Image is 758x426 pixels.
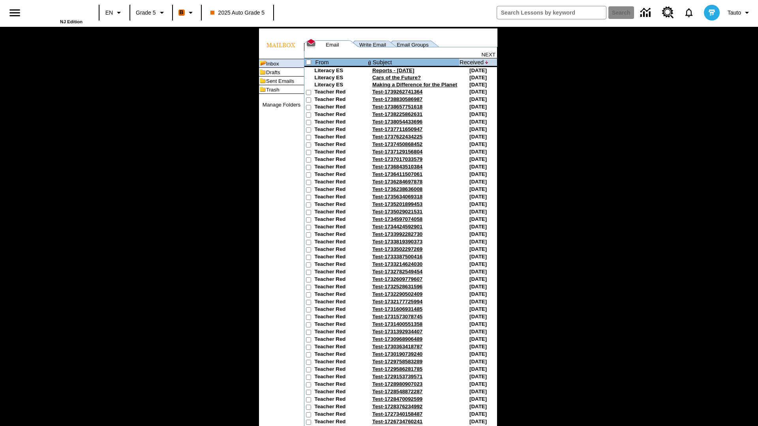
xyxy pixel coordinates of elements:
a: Subject [373,59,392,65]
a: Test-1727340158487 [372,411,422,417]
a: Email [326,42,339,48]
td: Teacher Red [314,141,367,149]
img: folder_icon.gif [259,85,266,93]
td: Teacher Red [314,374,367,381]
td: Teacher Red [314,149,367,156]
a: Test-1733819390373 [372,239,422,245]
td: Teacher Red [314,261,367,269]
nobr: [DATE] [469,89,487,95]
a: Data Center [636,2,657,24]
nobr: [DATE] [469,261,487,267]
nobr: [DATE] [469,284,487,290]
nobr: [DATE] [469,366,487,372]
td: Teacher Red [314,284,367,291]
span: 2025 Auto Grade 5 [210,9,265,17]
a: Received [460,59,484,65]
a: Test-1732609779607 [372,276,422,282]
nobr: [DATE] [469,374,487,379]
a: Resource Center, Will open in new tab [657,2,679,23]
a: Test-1738830586987 [372,96,422,102]
a: Test-1728376234992 [372,404,422,409]
td: Teacher Red [314,119,367,126]
a: Test-1737622434225 [372,134,422,140]
a: Test-1729153739571 [372,374,422,379]
td: Teacher Red [314,186,367,194]
td: Teacher Red [314,111,367,119]
a: Test-1737711650947 [372,126,422,132]
td: Teacher Red [314,404,367,411]
nobr: [DATE] [469,194,487,200]
input: search field [497,6,606,19]
a: Test-1733214624030 [372,261,422,267]
td: Teacher Red [314,321,367,329]
nobr: [DATE] [469,67,487,73]
td: Teacher Red [314,344,367,351]
td: Teacher Red [314,419,367,426]
a: Test-1736284697878 [372,179,422,185]
nobr: [DATE] [469,419,487,424]
a: Test-1734597074058 [372,216,422,222]
td: Teacher Red [314,389,367,396]
nobr: [DATE] [469,104,487,110]
span: EN [105,9,113,17]
a: Test-1734424592901 [372,224,422,230]
nobr: [DATE] [469,164,487,170]
nobr: [DATE] [469,359,487,364]
nobr: [DATE] [469,291,487,297]
td: Teacher Red [314,314,367,321]
span: Tauto [728,9,741,17]
a: Test-1732782549454 [372,269,422,275]
a: Test-1728980907023 [372,381,422,387]
nobr: [DATE] [469,269,487,275]
nobr: [DATE] [469,306,487,312]
td: Teacher Red [314,351,367,359]
td: Teacher Red [314,164,367,171]
td: Teacher Red [314,104,367,111]
a: Test-1733387500416 [372,254,422,260]
a: Test-1739262741364 [372,89,422,95]
nobr: [DATE] [469,134,487,140]
nobr: [DATE] [469,126,487,132]
a: Test-1726734760241 [372,419,422,424]
nobr: [DATE] [469,329,487,334]
a: Test-1736238636008 [372,186,422,192]
nobr: [DATE] [469,411,487,417]
nobr: [DATE] [469,216,487,222]
nobr: [DATE] [469,254,487,260]
td: Teacher Red [314,359,367,366]
a: Manage Folders [263,102,300,108]
a: Email Groups [397,42,429,48]
a: Test-1738657751618 [372,104,422,110]
a: Test-1729586281785 [372,366,422,372]
a: Test-1735201899453 [372,201,422,207]
nobr: [DATE] [469,381,487,387]
nobr: [DATE] [469,404,487,409]
a: Test-1735634069318 [372,194,422,200]
a: Test-1732177725994 [372,299,422,305]
a: Test-1736411507061 [372,171,422,177]
td: Teacher Red [314,179,367,186]
nobr: [DATE] [469,224,487,230]
td: Literacy ES [314,75,367,82]
a: Test-1728470092599 [372,396,422,402]
nobr: [DATE] [469,246,487,252]
nobr: [DATE] [469,149,487,155]
td: Teacher Red [314,336,367,344]
a: Test-1738225862631 [372,111,422,117]
a: Test-1736843510384 [372,164,422,170]
nobr: [DATE] [469,171,487,177]
a: Notifications [679,2,699,23]
a: Test-1732290502409 [372,291,422,297]
td: Teacher Red [314,254,367,261]
a: Test-1738054433696 [372,119,422,125]
a: Drafts [266,69,280,75]
td: Teacher Red [314,156,367,164]
nobr: [DATE] [469,111,487,117]
div: Home [31,3,83,24]
td: Teacher Red [314,329,367,336]
img: arrow_down.gif [485,61,489,64]
a: Test-1733992282730 [372,231,422,237]
a: Write Email [359,42,386,48]
button: Profile/Settings [724,6,755,20]
td: Literacy ES [314,67,367,75]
